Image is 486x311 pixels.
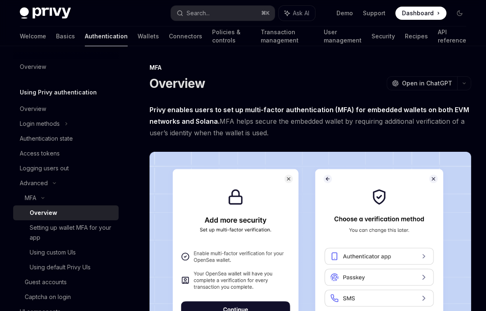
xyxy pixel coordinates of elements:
h5: Using Privy authentication [20,87,97,97]
strong: Privy enables users to set up multi-factor authentication (MFA) for embedded wallets on both EVM ... [150,106,469,125]
div: Using default Privy UIs [30,262,91,272]
button: Search...⌘K [171,6,275,21]
a: Access tokens [13,146,119,161]
span: Ask AI [293,9,309,17]
div: Search... [187,8,210,18]
a: Overview [13,205,119,220]
div: Using custom UIs [30,247,76,257]
button: Open in ChatGPT [387,76,457,90]
img: dark logo [20,7,71,19]
div: Logging users out [20,163,69,173]
span: ⌘ K [261,10,270,16]
div: Overview [20,104,46,114]
a: Connectors [169,26,202,46]
span: MFA helps secure the embedded wallet by requiring additional verification of a user’s identity wh... [150,104,471,139]
a: Using default Privy UIs [13,260,119,275]
a: Captcha on login [13,290,119,304]
button: Ask AI [279,6,315,21]
button: Toggle dark mode [453,7,466,20]
h1: Overview [150,76,205,91]
a: Using custom UIs [13,245,119,260]
a: Authentication [85,26,128,46]
a: Welcome [20,26,46,46]
div: Access tokens [20,148,60,158]
span: Open in ChatGPT [402,79,452,87]
div: Setting up wallet MFA for your app [30,223,114,243]
div: Advanced [20,178,48,188]
a: Support [363,9,386,17]
div: Overview [20,62,46,72]
div: Overview [30,208,57,218]
a: Authentication state [13,131,119,146]
a: Security [372,26,395,46]
a: API reference [438,26,466,46]
a: Transaction management [261,26,314,46]
div: MFA [25,193,36,203]
a: Policies & controls [212,26,251,46]
a: Wallets [138,26,159,46]
div: Captcha on login [25,292,71,302]
a: Recipes [405,26,428,46]
a: Overview [13,59,119,74]
span: Dashboard [402,9,434,17]
a: Basics [56,26,75,46]
a: User management [324,26,362,46]
a: Demo [336,9,353,17]
a: Dashboard [395,7,446,20]
a: Guest accounts [13,275,119,290]
div: Login methods [20,119,60,129]
div: Guest accounts [25,277,67,287]
div: MFA [150,64,471,72]
a: Setting up wallet MFA for your app [13,220,119,245]
a: Logging users out [13,161,119,176]
div: Authentication state [20,134,73,144]
a: Overview [13,101,119,116]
